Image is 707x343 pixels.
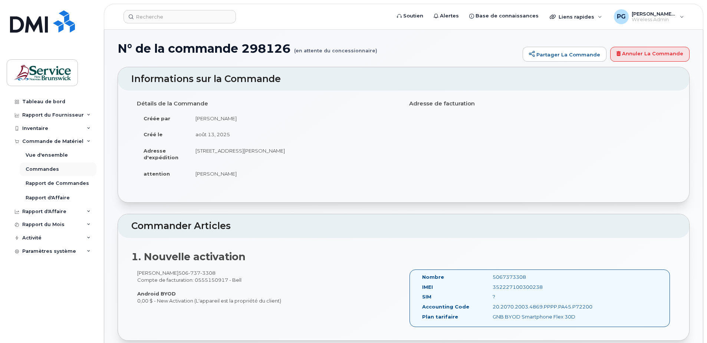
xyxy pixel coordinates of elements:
div: ? [487,293,586,300]
div: 352227100300238 [487,284,586,291]
input: Recherche [124,10,236,23]
h4: Détails de la Commande [137,101,398,107]
span: 3308 [200,270,216,276]
h2: Informations sur la Commande [131,74,676,84]
div: [PERSON_NAME] Compte de facturation: 0555150917 - Bell 0,00 $ - New Activation (L'appareil est la... [131,269,404,304]
strong: Créé le [144,131,162,137]
td: [STREET_ADDRESS][PERSON_NAME] [189,143,398,166]
span: 506 [178,270,216,276]
a: Partager la commande [523,47,606,62]
label: Plan tarifaire [422,313,458,320]
td: [PERSON_NAME] [189,110,398,127]
strong: Adresse d'expédition [144,148,178,161]
div: Pelletier, Geneviève (DSF-NO) [609,9,689,24]
a: Alertes [428,9,464,23]
h4: Adresse de facturation [409,101,670,107]
a: Soutien [392,9,428,23]
span: PG [617,12,626,21]
strong: attention [144,171,170,177]
div: 20.2070.2003.4869.PPPP.PA45.P72200 [487,303,586,310]
div: Liens rapides [545,9,607,24]
strong: Créée par [144,115,170,121]
strong: Android BYOD [137,291,176,297]
h2: Commander Articles [131,221,676,231]
td: [PERSON_NAME] [189,166,398,182]
span: Liens rapides [559,14,594,20]
span: 737 [188,270,200,276]
label: Accounting Code [422,303,469,310]
td: août 13, 2025 [189,126,398,143]
a: Base de connaissances [464,9,544,23]
span: Wireless Admin [632,17,676,23]
small: (en attente du concessionnaire) [294,42,377,53]
div: GNB BYOD Smartphone Flex 30D [487,313,586,320]
span: Soutien [403,12,423,20]
span: Base de connaissances [476,12,539,20]
span: Alertes [440,12,459,20]
label: SIM [422,293,431,300]
h1: N° de la commande 298126 [118,42,519,55]
a: Annuler la commande [610,47,690,62]
div: 5067373308 [487,274,586,281]
span: [PERSON_NAME] (DSF-NO) [632,11,676,17]
label: Nombre [422,274,444,281]
label: IMEI [422,284,433,291]
strong: 1. Nouvelle activation [131,251,246,263]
